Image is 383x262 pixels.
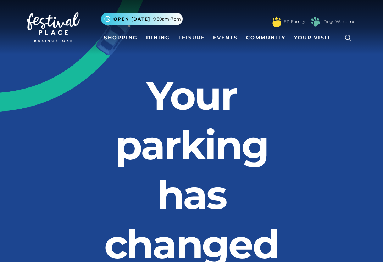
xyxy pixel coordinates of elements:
[176,31,208,44] a: Leisure
[101,13,183,25] button: Open [DATE] 9.30am-7pm
[291,31,337,44] a: Your Visit
[294,34,331,41] span: Your Visit
[243,31,288,44] a: Community
[143,31,173,44] a: Dining
[101,31,140,44] a: Shopping
[113,16,150,22] span: Open [DATE]
[153,16,181,22] span: 9.30am-7pm
[27,12,80,42] img: Festival Place Logo
[323,18,356,25] a: Dogs Welcome!
[210,31,240,44] a: Events
[284,18,305,25] a: FP Family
